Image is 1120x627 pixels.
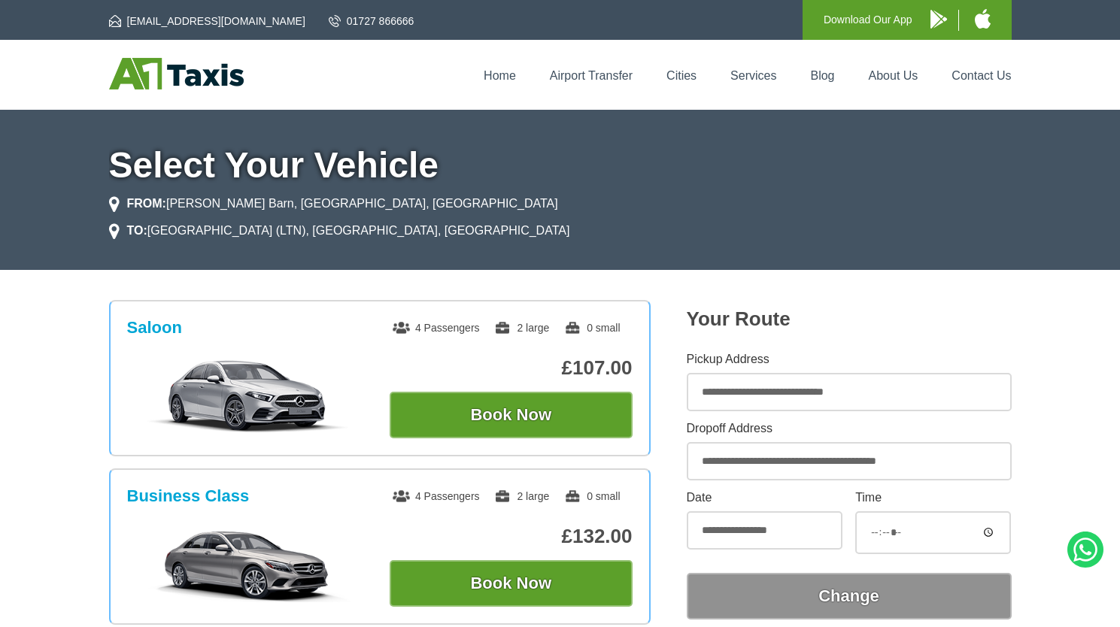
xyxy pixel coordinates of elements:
[730,69,776,82] a: Services
[109,222,570,240] li: [GEOGRAPHIC_DATA] (LTN), [GEOGRAPHIC_DATA], [GEOGRAPHIC_DATA]
[810,69,834,82] a: Blog
[687,423,1012,435] label: Dropoff Address
[855,492,1011,504] label: Time
[109,147,1012,183] h1: Select Your Vehicle
[494,490,549,502] span: 2 large
[666,69,697,82] a: Cities
[869,69,918,82] a: About Us
[930,10,947,29] img: A1 Taxis Android App
[550,69,633,82] a: Airport Transfer
[393,490,480,502] span: 4 Passengers
[390,392,633,438] button: Book Now
[484,69,516,82] a: Home
[975,9,991,29] img: A1 Taxis iPhone App
[127,224,147,237] strong: TO:
[127,318,182,338] h3: Saloon
[564,490,620,502] span: 0 small
[109,14,305,29] a: [EMAIL_ADDRESS][DOMAIN_NAME]
[127,486,250,506] h3: Business Class
[109,195,558,213] li: [PERSON_NAME] Barn, [GEOGRAPHIC_DATA], [GEOGRAPHIC_DATA]
[390,560,633,607] button: Book Now
[687,573,1012,619] button: Change
[393,322,480,334] span: 4 Passengers
[109,58,244,89] img: A1 Taxis St Albans LTD
[952,69,1011,82] a: Contact Us
[127,197,166,210] strong: FROM:
[687,307,1012,331] h2: Your Route
[135,527,361,602] img: Business Class
[329,14,414,29] a: 01727 866666
[824,11,912,29] p: Download Our App
[494,322,549,334] span: 2 large
[687,492,842,504] label: Date
[135,359,361,434] img: Saloon
[564,322,620,334] span: 0 small
[390,525,633,548] p: £132.00
[687,353,1012,365] label: Pickup Address
[390,356,633,380] p: £107.00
